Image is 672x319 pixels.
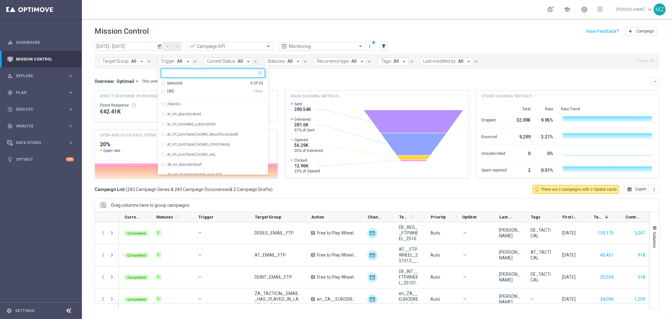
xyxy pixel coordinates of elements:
span: 2 Campaign Drafts [233,187,271,192]
button: more_vert [100,230,106,236]
span: — [463,296,467,302]
div: Charlotte Kammeyer [499,249,520,261]
div: 1 [156,252,161,258]
label: at_nrt_abandondcart [167,112,201,116]
div: Direct Response [100,103,156,108]
span: Analyze [16,124,68,128]
i: keyboard_arrow_down [653,79,658,84]
i: lightbulb [7,157,13,162]
span: All [287,59,293,64]
i: gps_fixed [7,90,13,96]
i: person_search [7,73,13,79]
span: Direct Response VS Increase In Deposit Amount [100,93,201,99]
span: keyboard_arrow_down [646,6,653,13]
span: Auto [430,297,440,302]
button: lightbulb Optibot +10 [7,157,74,162]
i: close [367,59,371,64]
span: & [230,187,233,192]
colored-tag: Completed [124,230,149,236]
button: Data Studio keyboard_arrow_right [7,140,74,145]
div: track_changes Analyze keyboard_arrow_right [7,124,74,129]
button: 159,175 [597,229,614,237]
span: DE_TACTICAL [531,271,551,283]
span: Recurrence type: [317,59,350,64]
i: refresh [409,214,414,219]
i: add [628,29,633,34]
button: Mission Control [7,57,74,62]
div: Optimail [367,250,377,260]
colored-tag: Completed [124,274,149,280]
span: DE_INT__FTPWHEEL_251013__NVIP_EMA_TAC_MIX [399,269,420,286]
span: Current Status [124,215,140,219]
button: keyboard_arrow_down [651,77,659,85]
div: Data Studio [7,140,68,146]
span: All [351,59,357,64]
button: equalizer Dashboard [7,40,74,45]
h4: Other channel metrics [481,93,532,99]
div: 32.09K [514,114,531,125]
i: track_changes [7,123,13,129]
a: [PERSON_NAME]keyboard_arrow_down [616,5,654,14]
div: 0 Of 53 [250,81,263,86]
span: Auto [430,275,440,280]
a: Dashboard [16,34,74,51]
div: at_nrt_purchased_tickets_christmaseg [161,139,265,149]
span: ZA_TACTICAL_EMAIL_HAS_PLAYED_IN_LAST_21_DAYS [255,291,300,308]
span: Explore [16,74,68,78]
div: gps_fixed Plan keyboard_arrow_right [7,90,74,95]
i: arrow_forward [175,44,179,49]
label: at_nrt_purchased_tickets_christmaseg [167,142,230,146]
div: Dropped [481,114,507,125]
div: 13 Oct 2025, Monday [562,252,576,258]
span: — [198,297,202,302]
span: en_ZA__EURODREAMS_SUPERDRAW_OFFER__EMT_ALL_EM_TAC_LT [317,296,357,302]
span: Delivered [294,117,315,122]
span: (All) [167,89,174,94]
span: A [311,253,315,257]
span: Auto [430,252,440,258]
span: Tags [531,215,540,219]
div: Press SPACE to select this row. [119,288,651,310]
span: 281.6K [294,122,315,128]
span: DEINT_EMAIL_FTP [255,274,292,280]
img: Optimail [367,272,377,282]
div: This overview shows data of campaigns executed via Optimail [142,78,251,84]
a: Optibot [16,151,66,168]
div: Row Groups [111,203,189,208]
div: Rate Trend [561,107,654,112]
span: A [311,231,315,235]
div: Press SPACE to select this row. [95,222,119,244]
span: 23% of Opened [294,169,320,174]
button: open_in_browser Export [624,185,649,194]
div: 0% [538,148,553,158]
button: Last modified by: All arrow_drop_down [420,57,473,66]
button: arrow_back [164,42,173,51]
i: arrow_drop_down [295,59,301,64]
span: There are 2 campaigns with 2 Optibot cards [541,187,617,192]
i: more_vert [367,44,372,49]
multiple-options-button: Export to CSV [624,187,659,192]
span: Optimail [117,78,134,84]
i: keyboard_arrow_right [68,73,74,79]
span: 56.29K [294,142,323,148]
button: Trigger: All arrow_drop_down [158,57,192,66]
div: Press SPACE to select this row. [95,244,119,266]
label: (blanks) [167,102,181,106]
div: 1 [156,296,161,302]
span: Channel [368,215,383,219]
span: All [177,59,182,64]
span: Trigger [198,215,214,219]
span: 243 Campaign Series & 243 Campaign Occurrences [127,187,230,192]
div: Dashboard [7,34,74,51]
button: more_vert [100,252,106,258]
div: at_nrt_purchased_tickets_seg [161,149,265,159]
span: Target Group: [102,59,129,64]
div: (blanks) [161,99,265,109]
span: A [311,297,315,301]
div: play_circle_outline Execute keyboard_arrow_right [7,107,74,112]
div: de_nrt_abandondcartde_exclL649 [161,170,265,180]
div: 13 Oct 2025, Monday [562,296,576,302]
